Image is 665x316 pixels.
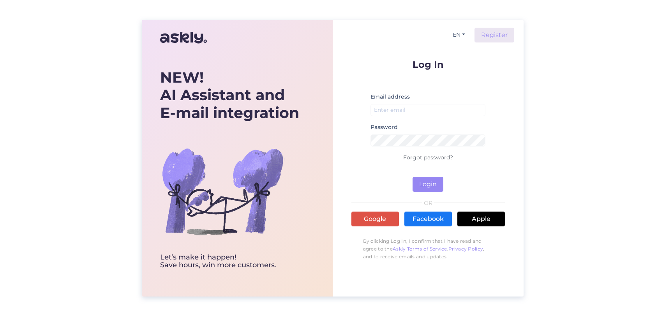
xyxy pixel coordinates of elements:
[351,60,505,69] p: Log In
[450,29,468,41] button: EN
[403,154,453,161] a: Forgot password?
[448,246,483,252] a: Privacy Policy
[370,104,486,116] input: Enter email
[160,69,299,122] div: AI Assistant and E-mail integration
[351,233,505,265] p: By clicking Log In, I confirm that I have read and agree to the , , and to receive emails and upd...
[393,246,447,252] a: Askly Terms of Service
[422,200,434,206] span: OR
[370,93,410,101] label: Email address
[160,68,204,87] b: NEW!
[351,212,399,226] a: Google
[457,212,505,226] a: Apple
[404,212,452,226] a: Facebook
[474,28,514,42] a: Register
[370,123,398,131] label: Password
[160,129,285,254] img: bg-askly
[160,28,207,47] img: Askly
[160,254,299,269] div: Let’s make it happen! Save hours, win more customers.
[413,177,443,192] button: Login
